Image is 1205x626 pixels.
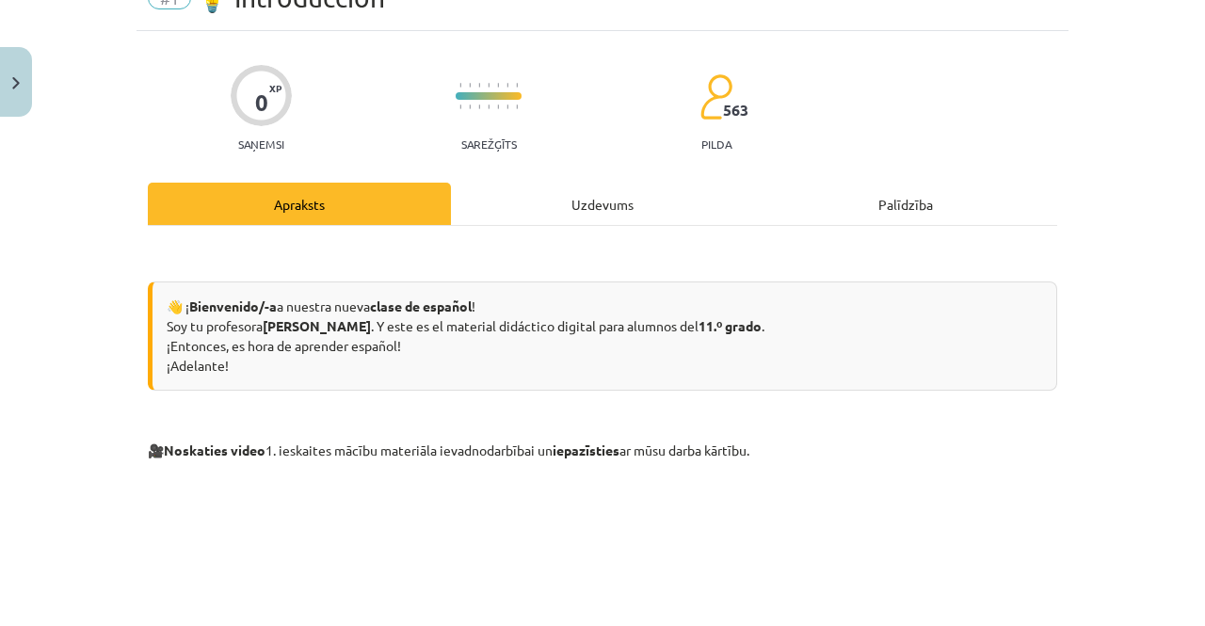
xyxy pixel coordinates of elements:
span: XP [269,83,281,93]
div: 👋 ¡ a nuestra nueva ! Soy tu profesora . Y este es el material didáctico digital para alumnos del... [148,281,1057,391]
span: 563 [723,102,748,119]
img: icon-short-line-57e1e144782c952c97e751825c79c345078a6d821885a25fce030b3d8c18986b.svg [459,83,461,88]
div: 0 [255,89,268,116]
img: icon-short-line-57e1e144782c952c97e751825c79c345078a6d821885a25fce030b3d8c18986b.svg [516,104,518,109]
p: 🎥 1. ieskaites mācību materiāla ievadnodarbībai un ar mūsu darba kārtību. [148,441,1057,460]
img: icon-short-line-57e1e144782c952c97e751825c79c345078a6d821885a25fce030b3d8c18986b.svg [516,83,518,88]
strong: 11.º grado [699,317,762,334]
div: Apraksts [148,183,451,225]
b: iepazīsties [553,441,619,458]
img: icon-short-line-57e1e144782c952c97e751825c79c345078a6d821885a25fce030b3d8c18986b.svg [497,83,499,88]
img: icon-short-line-57e1e144782c952c97e751825c79c345078a6d821885a25fce030b3d8c18986b.svg [478,83,480,88]
img: icon-short-line-57e1e144782c952c97e751825c79c345078a6d821885a25fce030b3d8c18986b.svg [506,104,508,109]
div: Palīdzība [754,183,1057,225]
img: icon-short-line-57e1e144782c952c97e751825c79c345078a6d821885a25fce030b3d8c18986b.svg [478,104,480,109]
b: Noskaties video [164,441,265,458]
div: Uzdevums [451,183,754,225]
p: Saņemsi [231,137,292,151]
p: Sarežģīts [461,137,517,151]
strong: Bienvenido/-a [189,297,277,314]
img: icon-short-line-57e1e144782c952c97e751825c79c345078a6d821885a25fce030b3d8c18986b.svg [469,83,471,88]
strong: clase de español [370,297,472,314]
p: pilda [701,137,731,151]
img: icon-short-line-57e1e144782c952c97e751825c79c345078a6d821885a25fce030b3d8c18986b.svg [497,104,499,109]
img: icon-short-line-57e1e144782c952c97e751825c79c345078a6d821885a25fce030b3d8c18986b.svg [506,83,508,88]
img: icon-short-line-57e1e144782c952c97e751825c79c345078a6d821885a25fce030b3d8c18986b.svg [488,104,490,109]
img: icon-close-lesson-0947bae3869378f0d4975bcd49f059093ad1ed9edebbc8119c70593378902aed.svg [12,77,20,89]
img: icon-short-line-57e1e144782c952c97e751825c79c345078a6d821885a25fce030b3d8c18986b.svg [469,104,471,109]
strong: [PERSON_NAME] [263,317,371,334]
img: students-c634bb4e5e11cddfef0936a35e636f08e4e9abd3cc4e673bd6f9a4125e45ecb1.svg [699,73,732,120]
img: icon-short-line-57e1e144782c952c97e751825c79c345078a6d821885a25fce030b3d8c18986b.svg [459,104,461,109]
img: icon-short-line-57e1e144782c952c97e751825c79c345078a6d821885a25fce030b3d8c18986b.svg [488,83,490,88]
